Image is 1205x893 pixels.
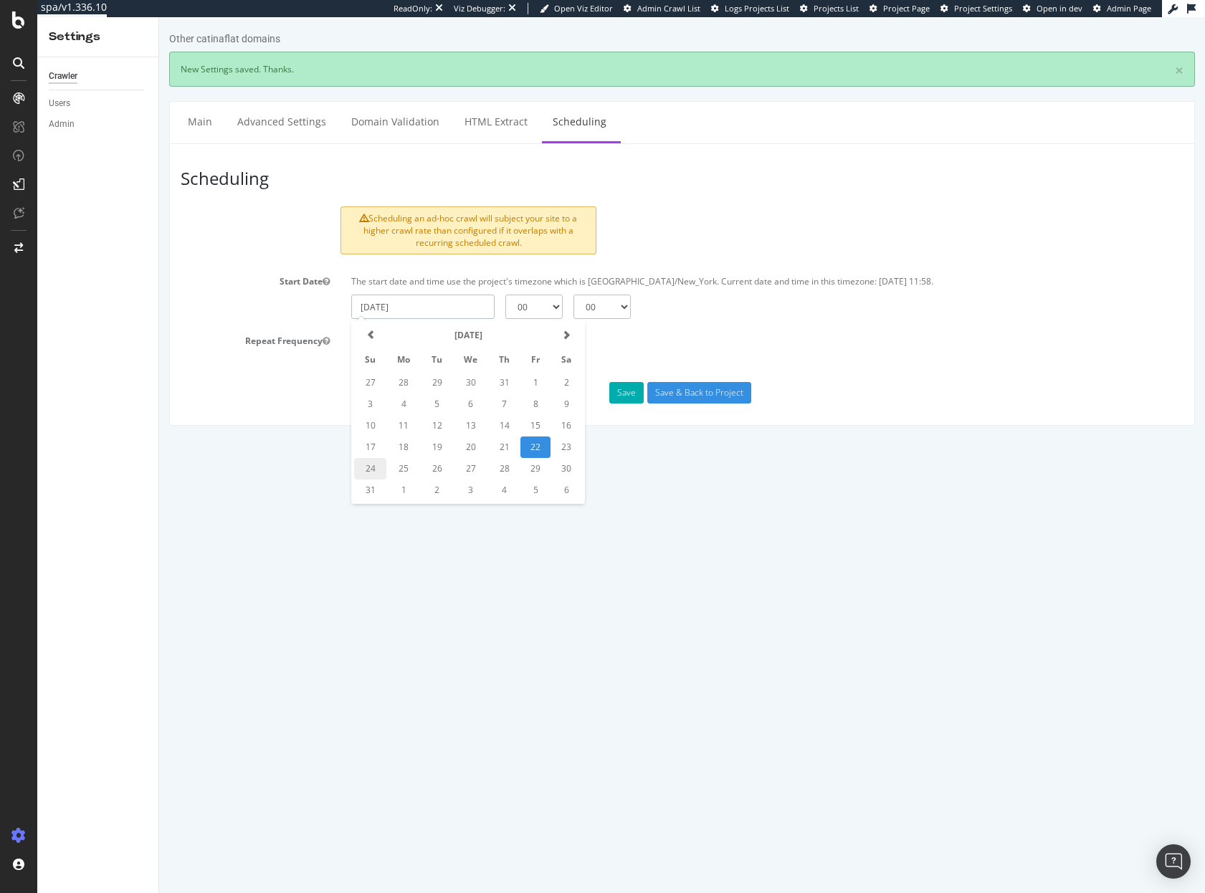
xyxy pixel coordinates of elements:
[954,3,1012,14] span: Project Settings
[11,253,181,270] label: Start Date
[294,419,329,441] td: 20
[262,355,294,376] td: 29
[227,306,391,330] th: [DATE]
[14,152,184,171] h3: Scheduling
[181,85,291,124] a: Domain Validation
[329,376,361,398] td: 7
[195,462,227,484] td: 31
[49,69,77,84] div: Crawler
[49,117,148,132] a: Admin
[1093,3,1151,14] a: Admin Page
[391,355,423,376] td: 2
[192,258,1024,270] p: The start date and time use the project's timezone which is [GEOGRAPHIC_DATA]/New_York. Current d...
[262,376,294,398] td: 5
[361,462,391,484] td: 5
[637,3,700,14] span: Admin Crawl List
[1016,46,1024,61] a: ×
[383,85,458,124] a: Scheduling
[329,330,361,355] th: Th
[711,3,789,14] a: Logs Projects List
[295,85,379,124] a: HTML Extract
[329,398,361,419] td: 14
[195,398,227,419] td: 10
[1023,3,1082,14] a: Open in dev
[294,441,329,462] td: 27
[227,398,262,419] td: 11
[227,330,262,355] th: Mo
[195,355,227,376] td: 27
[49,69,148,84] a: Crawler
[394,3,432,14] div: ReadOnly:
[181,189,437,237] div: Scheduling an ad-hoc crawl will subject your site to a higher crawl rate than configured if it ov...
[329,355,361,376] td: 31
[540,3,613,14] a: Open Viz Editor
[361,419,391,441] td: 22
[329,462,361,484] td: 4
[800,3,859,14] a: Projects List
[262,419,294,441] td: 19
[195,419,227,441] td: 17
[450,365,485,386] button: Save
[1107,3,1151,14] span: Admin Page
[554,3,613,14] span: Open Viz Editor
[1156,844,1191,879] div: Open Intercom Messenger
[391,441,423,462] td: 30
[49,96,70,111] div: Users
[227,419,262,441] td: 18
[163,258,171,270] button: Start Date
[195,376,227,398] td: 3
[391,419,423,441] td: 23
[624,3,700,14] a: Admin Crawl List
[361,355,391,376] td: 1
[391,330,423,355] th: Sa
[49,29,147,45] div: Settings
[870,3,930,14] a: Project Page
[294,355,329,376] td: 30
[294,398,329,419] td: 13
[227,462,262,484] td: 1
[391,376,423,398] td: 9
[195,330,227,355] th: Su
[940,3,1012,14] a: Project Settings
[262,330,294,355] th: Tu
[329,441,361,462] td: 28
[391,398,423,419] td: 16
[361,441,391,462] td: 29
[294,376,329,398] td: 6
[11,312,181,330] label: Repeat Frequency
[725,3,789,14] span: Logs Projects List
[488,365,592,386] input: Save & Back to Project
[227,355,262,376] td: 28
[195,441,227,462] td: 24
[294,462,329,484] td: 3
[67,85,178,124] a: Advanced Settings
[883,3,930,14] span: Project Page
[163,317,171,330] button: Repeat Frequency
[361,376,391,398] td: 8
[49,96,148,111] a: Users
[329,419,361,441] td: 21
[294,330,329,355] th: We
[10,34,1036,70] div: New Settings saved. Thanks.
[262,462,294,484] td: 2
[391,462,423,484] td: 6
[227,441,262,462] td: 25
[18,85,64,124] a: Main
[10,14,121,29] div: Other catinaflat domains
[192,277,335,302] input: Enter a date
[454,3,505,14] div: Viz Debugger:
[1037,3,1082,14] span: Open in dev
[814,3,859,14] span: Projects List
[227,376,262,398] td: 4
[262,398,294,419] td: 12
[262,441,294,462] td: 26
[361,398,391,419] td: 15
[361,330,391,355] th: Fr
[49,117,75,132] div: Admin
